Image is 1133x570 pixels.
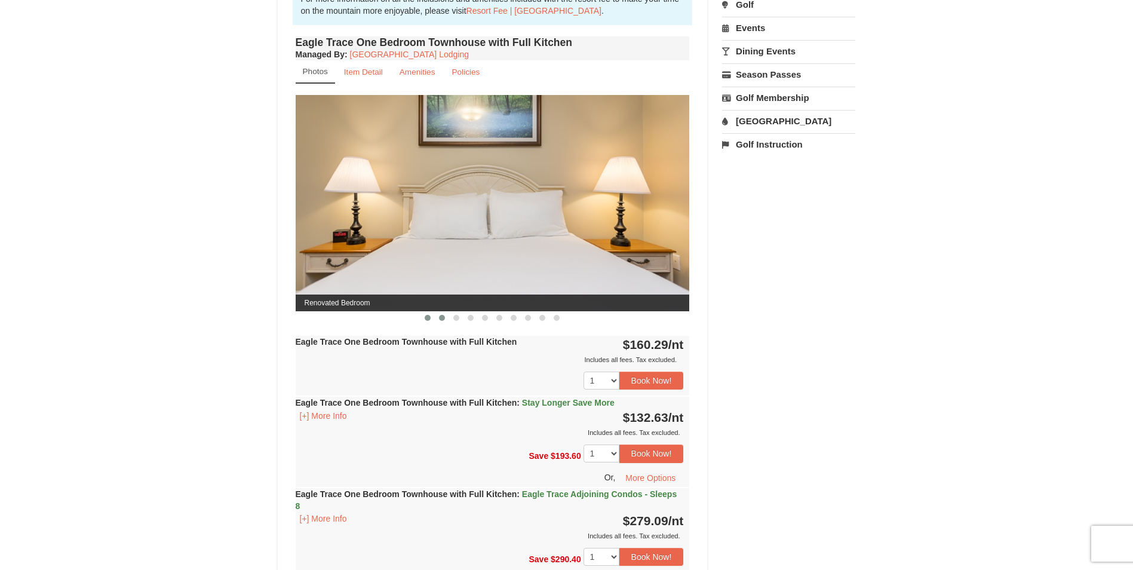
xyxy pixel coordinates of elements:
span: : [517,398,520,407]
a: Resort Fee | [GEOGRAPHIC_DATA] [466,6,601,16]
button: [+] More Info [296,512,351,525]
a: [GEOGRAPHIC_DATA] [722,110,855,132]
button: Book Now! [619,548,684,566]
strong: Eagle Trace One Bedroom Townhouse with Full Kitchen [296,489,677,511]
a: Policies [444,60,487,84]
div: Includes all fees. Tax excluded. [296,354,684,366]
a: Golf Membership [722,87,855,109]
button: More Options [618,469,683,487]
strong: $160.29 [623,338,684,351]
span: Save [529,554,548,563]
small: Amenities [400,68,435,76]
span: $132.63 [623,410,668,424]
small: Photos [303,67,328,76]
span: Eagle Trace Adjoining Condos - Sleeps 8 [296,489,677,511]
small: Item Detail [344,68,383,76]
div: Includes all fees. Tax excluded. [296,530,684,542]
span: : [517,489,520,499]
a: Events [722,17,855,39]
button: Book Now! [619,372,684,390]
a: Golf Instruction [722,133,855,155]
button: Book Now! [619,445,684,462]
strong: Eagle Trace One Bedroom Townhouse with Full Kitchen [296,398,615,407]
a: Item Detail [336,60,391,84]
a: Dining Events [722,40,855,62]
strong: Eagle Trace One Bedroom Townhouse with Full Kitchen [296,337,517,347]
a: Season Passes [722,63,855,85]
strong: : [296,50,348,59]
div: Includes all fees. Tax excluded. [296,427,684,439]
span: Stay Longer Save More [522,398,615,407]
span: /nt [668,410,684,424]
a: [GEOGRAPHIC_DATA] Lodging [350,50,469,59]
span: $279.09 [623,514,668,528]
span: /nt [668,514,684,528]
small: Policies [452,68,480,76]
span: Save [529,451,548,461]
span: $290.40 [551,554,581,563]
a: Amenities [392,60,443,84]
span: Or, [604,472,616,482]
a: Photos [296,60,335,84]
span: /nt [668,338,684,351]
button: [+] More Info [296,409,351,422]
h4: Eagle Trace One Bedroom Townhouse with Full Kitchen [296,36,690,48]
span: $193.60 [551,451,581,461]
img: Renovated Bedroom [296,95,690,311]
span: Renovated Bedroom [296,295,690,311]
span: Managed By [296,50,345,59]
